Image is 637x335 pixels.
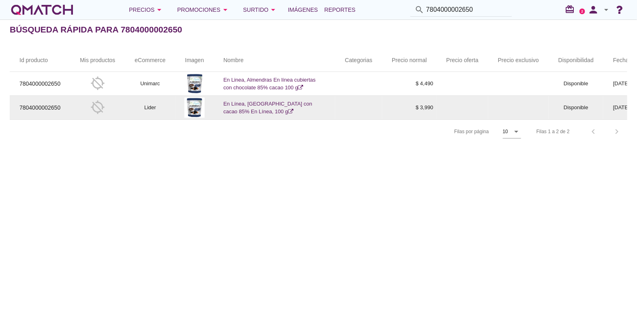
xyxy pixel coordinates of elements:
[223,77,316,91] a: En Linea, Almendras En línea cubiertas con chocolate 85% cacao 100 g
[19,104,60,112] p: 7804000002650
[415,5,425,15] i: search
[70,49,125,72] th: Mis productos: Not sorted.
[90,76,105,91] i: gps_off
[237,2,285,18] button: Surtido
[125,72,175,96] td: Unimarc
[426,3,507,16] input: Buscar productos
[549,96,603,120] td: Disponible
[10,23,182,36] h2: Búsqueda rápida para 7804000002650
[601,5,611,15] i: arrow_drop_down
[243,5,278,15] div: Surtido
[373,120,521,143] div: Filas por página
[223,101,312,115] a: En Línea, [GEOGRAPHIC_DATA] con cacao 85% En Línea, 100 g
[549,72,603,96] td: Disponible
[220,5,230,15] i: arrow_drop_down
[10,49,70,72] th: Id producto: Not sorted.
[585,4,601,15] i: person
[382,96,436,120] td: $ 3,990
[285,2,321,18] a: Imágenes
[171,2,237,18] button: Promociones
[129,5,164,15] div: Precios
[549,49,603,72] th: Disponibilidad: Not sorted.
[19,80,60,88] p: 7804000002650
[382,72,436,96] td: $ 4,490
[325,5,356,15] span: Reportes
[382,49,436,72] th: Precio normal: Not sorted.
[335,49,382,72] th: Categorias: Not sorted.
[177,5,230,15] div: Promociones
[579,9,585,14] a: 2
[125,96,175,120] td: Lider
[90,100,105,115] i: gps_off
[175,49,214,72] th: Imagen: Not sorted.
[122,2,171,18] button: Precios
[10,2,75,18] a: white-qmatch-logo
[288,5,318,15] span: Imágenes
[436,49,488,72] th: Precio oferta: Not sorted.
[565,4,578,14] i: redeem
[511,127,521,136] i: arrow_drop_down
[154,5,164,15] i: arrow_drop_down
[125,49,175,72] th: eCommerce: Not sorted.
[214,49,335,72] th: Nombre: Not sorted.
[537,128,570,135] div: Filas 1 a 2 de 2
[321,2,359,18] a: Reportes
[503,128,508,135] div: 10
[581,9,584,13] text: 2
[488,49,549,72] th: Precio exclusivo: Not sorted.
[269,5,278,15] i: arrow_drop_down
